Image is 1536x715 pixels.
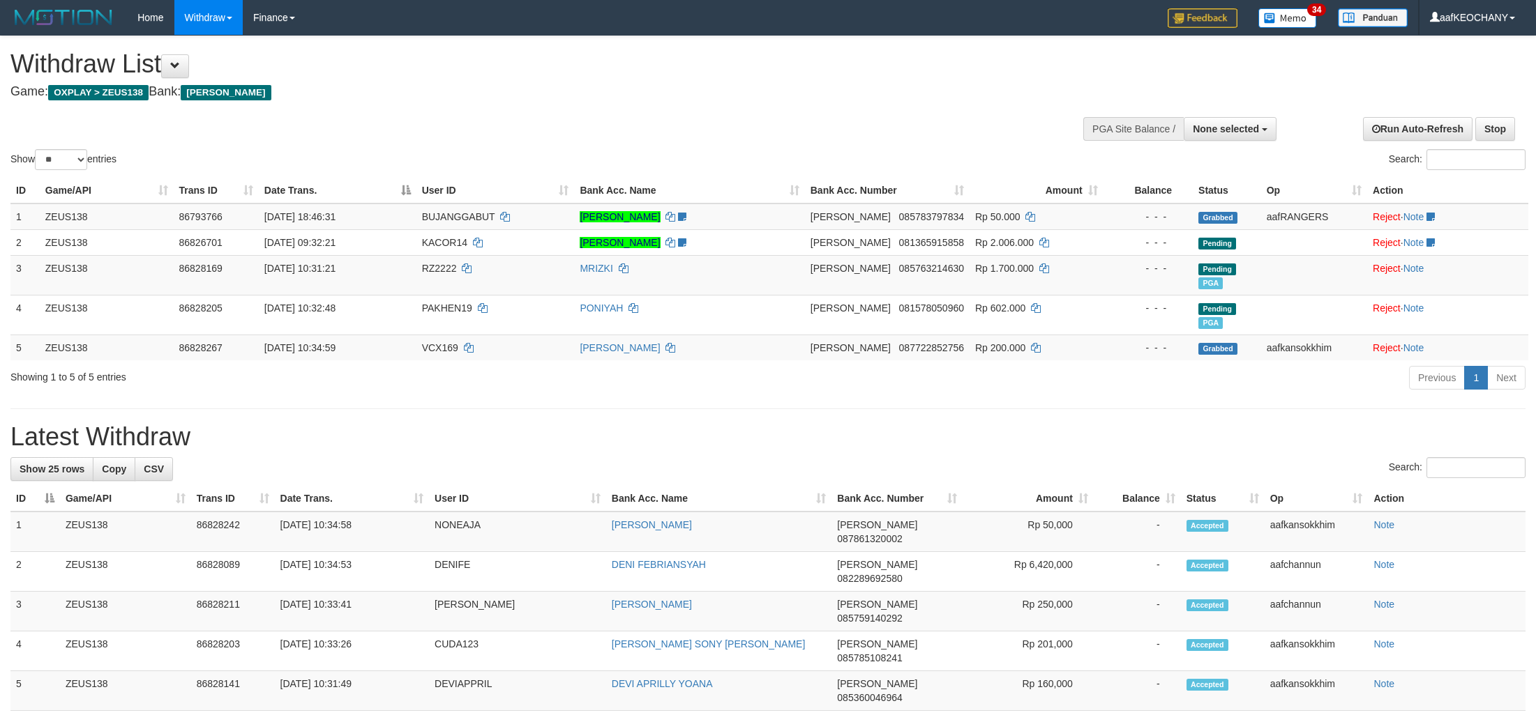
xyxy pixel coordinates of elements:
[1426,149,1526,170] input: Search:
[963,592,1094,631] td: Rp 250,000
[264,263,336,274] span: [DATE] 10:31:21
[612,519,692,530] a: [PERSON_NAME]
[60,631,191,671] td: ZEUS138
[10,457,93,481] a: Show 25 rows
[179,263,223,274] span: 86828169
[10,149,116,170] label: Show entries
[1198,238,1236,249] span: Pending
[837,613,902,624] span: Copy 085759140292 to clipboard
[1403,342,1424,353] a: Note
[1094,631,1181,671] td: -
[429,631,606,671] td: CUDA123
[811,342,891,353] span: [PERSON_NAME]
[35,149,87,170] select: Showentries
[963,671,1094,711] td: Rp 160,000
[264,342,336,353] span: [DATE] 10:34:59
[429,552,606,592] td: DENIFE
[422,211,495,222] span: BUJANGGABUT
[975,237,1034,248] span: Rp 2.006.000
[1373,237,1401,248] a: Reject
[1373,599,1394,610] a: Note
[975,302,1025,314] span: Rp 602.000
[1265,552,1369,592] td: aafchannun
[10,592,60,631] td: 3
[10,203,40,230] td: 1
[275,592,430,631] td: [DATE] 10:33:41
[837,652,902,663] span: Copy 085785108241 to clipboard
[10,552,60,592] td: 2
[10,229,40,255] td: 2
[1187,639,1228,651] span: Accepted
[1168,8,1237,28] img: Feedback.jpg
[174,178,259,203] th: Trans ID: activate to sort column ascending
[811,263,891,274] span: [PERSON_NAME]
[10,512,60,552] td: 1
[1367,229,1528,255] td: ·
[1193,123,1259,134] span: None selected
[48,85,149,100] span: OXPLAY > ZEUS138
[60,592,191,631] td: ZEUS138
[1198,263,1236,275] span: Pending
[422,263,457,274] span: RZ2222
[1475,117,1515,141] a: Stop
[191,552,275,592] td: 86828089
[1373,263,1401,274] a: Reject
[1187,599,1228,611] span: Accepted
[580,302,623,314] a: PONIYAH
[264,302,336,314] span: [DATE] 10:32:48
[612,559,706,570] a: DENI FEBRIANSYAH
[837,519,917,530] span: [PERSON_NAME]
[612,638,805,649] a: [PERSON_NAME] SONY [PERSON_NAME]
[1403,237,1424,248] a: Note
[40,203,174,230] td: ZEUS138
[837,573,902,584] span: Copy 082289692580 to clipboard
[975,263,1034,274] span: Rp 1.700.000
[1193,178,1261,203] th: Status
[275,486,430,512] th: Date Trans.: activate to sort column ascending
[1367,335,1528,360] td: ·
[899,237,964,248] span: Copy 081365915858 to clipboard
[1373,519,1394,530] a: Note
[837,638,917,649] span: [PERSON_NAME]
[1261,203,1367,230] td: aafRANGERS
[1109,261,1187,275] div: - - -
[1426,457,1526,478] input: Search:
[1403,263,1424,274] a: Note
[1187,560,1228,571] span: Accepted
[259,178,416,203] th: Date Trans.: activate to sort column descending
[1367,178,1528,203] th: Action
[1373,342,1401,353] a: Reject
[1373,302,1401,314] a: Reject
[191,512,275,552] td: 86828242
[1373,559,1394,570] a: Note
[20,463,84,475] span: Show 25 rows
[40,255,174,295] td: ZEUS138
[1403,211,1424,222] a: Note
[429,671,606,711] td: DEVIAPPRIL
[1265,631,1369,671] td: aafkansokkhim
[191,671,275,711] td: 86828141
[40,295,174,335] td: ZEUS138
[963,512,1094,552] td: Rp 50,000
[1094,486,1181,512] th: Balance: activate to sort column ascending
[40,178,174,203] th: Game/API: activate to sort column ascending
[144,463,164,475] span: CSV
[1265,486,1369,512] th: Op: activate to sort column ascending
[60,552,191,592] td: ZEUS138
[1373,678,1394,689] a: Note
[191,592,275,631] td: 86828211
[10,255,40,295] td: 3
[899,263,964,274] span: Copy 085763214630 to clipboard
[1104,178,1193,203] th: Balance
[580,211,660,222] a: [PERSON_NAME]
[1389,457,1526,478] label: Search:
[10,423,1526,451] h1: Latest Withdraw
[10,7,116,28] img: MOTION_logo.png
[1389,149,1526,170] label: Search:
[10,486,60,512] th: ID: activate to sort column descending
[580,237,660,248] a: [PERSON_NAME]
[10,671,60,711] td: 5
[10,50,1010,78] h1: Withdraw List
[963,631,1094,671] td: Rp 201,000
[10,295,40,335] td: 4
